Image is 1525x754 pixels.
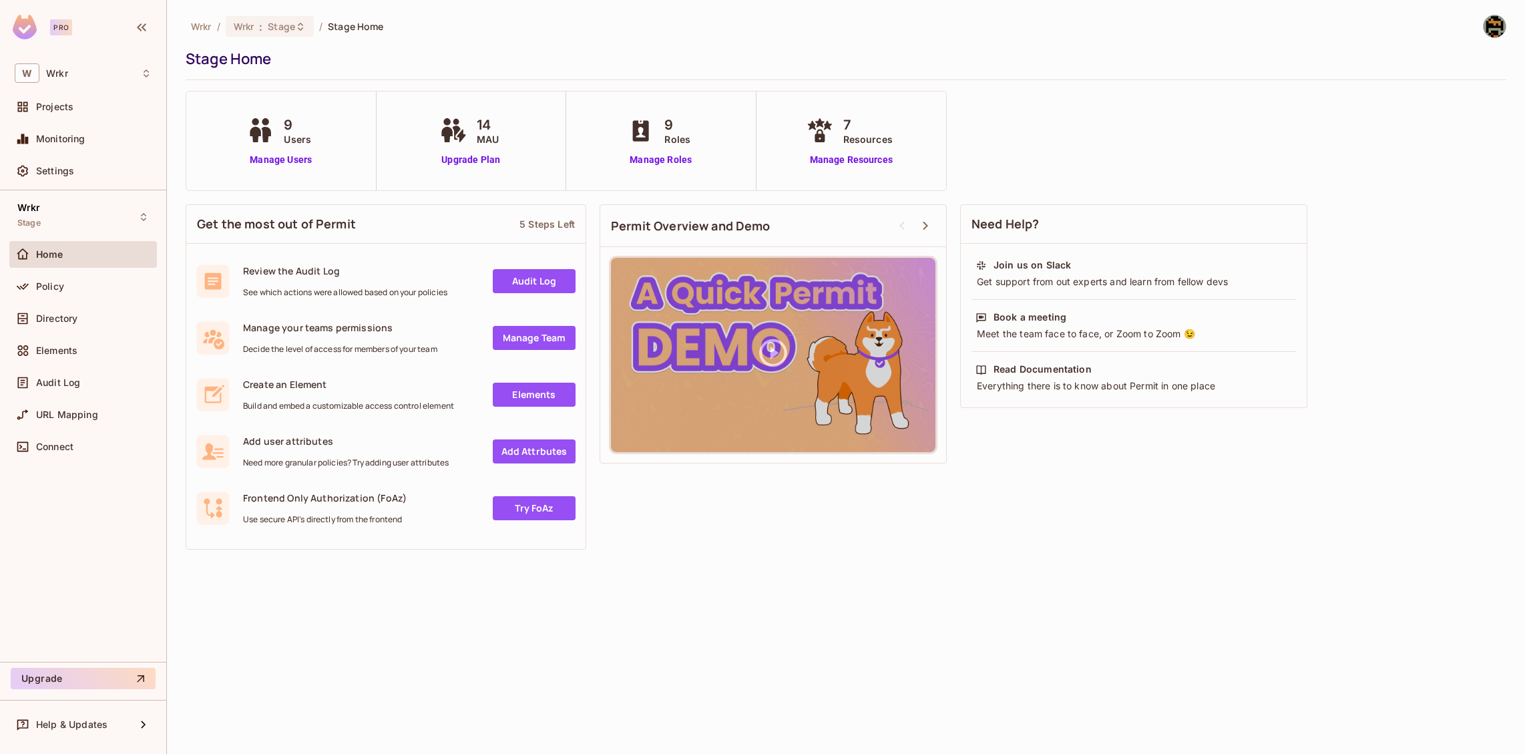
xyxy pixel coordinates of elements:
a: Manage Roles [624,153,697,167]
div: Join us on Slack [994,258,1071,272]
span: 9 [284,115,311,135]
span: W [15,63,39,83]
li: / [319,20,322,33]
span: Workspace: Wrkr [46,68,68,79]
span: MAU [477,132,499,146]
img: SReyMgAAAABJRU5ErkJggg== [13,15,37,39]
span: Decide the level of access for members of your team [243,344,437,355]
span: 7 [843,115,893,135]
span: Settings [36,166,74,176]
div: Book a meeting [994,311,1066,324]
span: Create an Element [243,378,454,391]
span: Stage [268,20,295,33]
span: 9 [664,115,690,135]
span: Build and embed a customizable access control element [243,401,454,411]
a: Manage Resources [803,153,899,167]
span: Policy [36,281,64,292]
span: Users [284,132,311,146]
span: Wrkr [234,20,254,33]
span: Audit Log [36,377,80,388]
span: the active workspace [191,20,212,33]
img: Ashwath Paratal [1484,15,1506,37]
span: Stage [17,218,41,228]
div: Meet the team face to face, or Zoom to Zoom 😉 [975,327,1292,341]
span: Wrkr [17,202,41,213]
span: : [258,21,263,32]
span: Manage your teams permissions [243,321,437,334]
a: Add Attrbutes [493,439,576,463]
span: Roles [664,132,690,146]
span: Projects [36,102,73,112]
a: Audit Log [493,269,576,293]
a: Elements [493,383,576,407]
span: Use secure API's directly from the frontend [243,514,407,525]
button: Upgrade [11,668,156,689]
span: 14 [477,115,499,135]
span: Help & Updates [36,719,107,730]
li: / [217,20,220,33]
span: URL Mapping [36,409,98,420]
span: Connect [36,441,73,452]
div: 5 Steps Left [519,218,575,230]
div: Read Documentation [994,363,1092,376]
span: Monitoring [36,134,85,144]
span: Need Help? [971,216,1040,232]
span: Add user attributes [243,435,449,447]
a: Try FoAz [493,496,576,520]
span: Review the Audit Log [243,264,447,277]
span: Resources [843,132,893,146]
a: Manage Users [244,153,318,167]
span: Home [36,249,63,260]
span: Frontend Only Authorization (FoAz) [243,492,407,504]
span: Get the most out of Permit [197,216,356,232]
span: Elements [36,345,77,356]
div: Pro [50,19,72,35]
span: Directory [36,313,77,324]
div: Get support from out experts and learn from fellow devs [975,275,1292,289]
span: Stage Home [328,20,383,33]
a: Upgrade Plan [437,153,505,167]
div: Stage Home [186,49,1500,69]
span: Need more granular policies? Try adding user attributes [243,457,449,468]
span: See which actions were allowed based on your policies [243,287,447,298]
span: Permit Overview and Demo [611,218,771,234]
div: Everything there is to know about Permit in one place [975,379,1292,393]
a: Manage Team [493,326,576,350]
